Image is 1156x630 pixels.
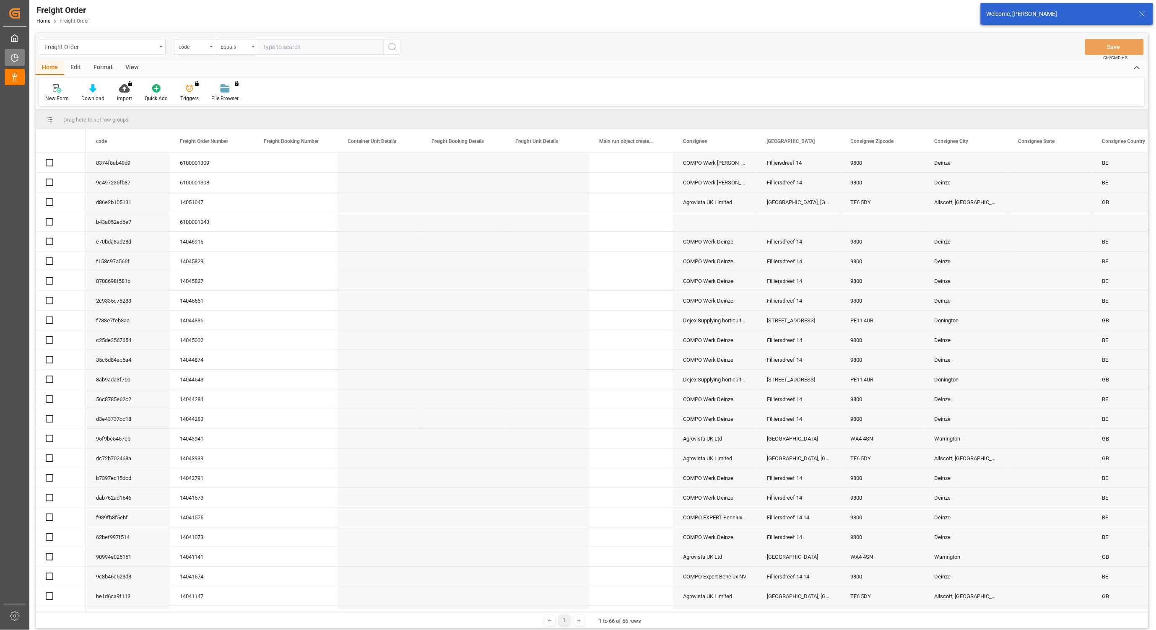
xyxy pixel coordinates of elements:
div: COMPO Werk Deinze [673,606,757,625]
div: Press SPACE to select this row. [36,311,86,330]
div: Filliersdreef 14 [757,291,841,310]
span: code [96,138,107,144]
div: Deinze [925,232,1008,251]
a: Home [36,18,50,24]
div: Agrovista UK Limited [673,449,757,468]
div: Deinze [925,409,1008,428]
div: Filliersdreef 14 [757,330,841,350]
span: [GEOGRAPHIC_DATA] [767,138,815,144]
div: 9800 [841,389,925,409]
span: Freight Booking Details [431,138,484,144]
div: Filliersdreef 14 [757,350,841,369]
div: Filliersdreef 14 [757,153,841,172]
div: Agrovista UK Limited [673,192,757,212]
div: COMPO Werk Deinze [673,330,757,350]
div: Press SPACE to select this row. [36,153,86,173]
div: 9800 [841,527,925,547]
div: Warrington [925,547,1008,566]
span: Consignee State [1018,138,1055,144]
div: 95f9be5457eb [86,429,170,448]
div: [GEOGRAPHIC_DATA], [GEOGRAPHIC_DATA] [757,192,841,212]
div: Edit [64,61,87,75]
div: Filliersdreef 14 14 [757,508,841,527]
div: 14044543 [170,370,254,389]
div: COMPO EXPERT Benelux N.V. [673,508,757,527]
div: Agrovista UK Limited [673,586,757,606]
div: COMPO Werk Deinze [673,291,757,310]
div: Equals [221,41,249,51]
div: Press SPACE to select this row. [36,567,86,586]
div: Warrington [925,429,1008,448]
button: Save [1085,39,1144,55]
div: Press SPACE to select this row. [36,173,86,192]
div: 9800 [841,153,925,172]
div: Dejex Supplying horticulture [673,370,757,389]
div: 6100001309 [170,153,254,172]
div: Press SPACE to select this row. [36,212,86,232]
div: c25de3567654 [86,330,170,350]
div: Deinze [925,567,1008,586]
div: [STREET_ADDRESS] [757,311,841,330]
div: 14045661 [170,291,254,310]
div: PE11 4UR [841,311,925,330]
div: 14044284 [170,389,254,409]
div: Format [87,61,119,75]
div: [GEOGRAPHIC_DATA] [757,429,841,448]
div: 14046915 [170,232,254,251]
span: Container Unit Details [348,138,396,144]
div: 6100001043 [170,212,254,231]
div: d86e2b105131 [86,192,170,212]
div: 9c497235fb87 [86,173,170,192]
div: Deinze [925,291,1008,310]
div: View [119,61,145,75]
div: 14041141 [170,547,254,566]
div: TF6 5DY [841,449,925,468]
div: Home [36,61,64,75]
div: 14041073 [170,527,254,547]
div: Press SPACE to select this row. [36,429,86,449]
div: be1d6ca9f113 [86,586,170,606]
div: Press SPACE to select this row. [36,409,86,429]
div: 8ab9ada3f700 [86,370,170,389]
div: 14045002 [170,330,254,350]
div: Deinze [925,389,1008,409]
div: Filliersdreef 14 [757,271,841,290]
div: 2c9335c78283 [86,291,170,310]
div: Deinze [925,153,1008,172]
span: Freight Booking Number [264,138,319,144]
div: 9c8b46c523d8 [86,567,170,586]
div: Deinze [925,508,1008,527]
div: Press SPACE to select this row. [36,291,86,311]
span: Freight Order Number [180,138,228,144]
div: 14041399 [170,606,254,625]
span: Consignee City [935,138,969,144]
div: Donington [925,311,1008,330]
div: code [179,41,207,51]
div: COMPO Werk Deinze [673,527,757,547]
div: dab762ad1546 [86,488,170,507]
div: Deinze [925,527,1008,547]
div: f783e7feb3aa [86,311,170,330]
span: Consignee Country [1102,138,1146,144]
div: TF6 5DY [841,586,925,606]
div: New Form [45,95,69,102]
div: Deinze [925,330,1008,350]
div: 9800 [841,606,925,625]
div: 14042791 [170,468,254,487]
div: Deinze [925,488,1008,507]
div: COMPO Werk Deinze [673,271,757,290]
div: d3e43737cc18 [86,409,170,428]
div: 9800 [841,330,925,350]
div: Allscott, [GEOGRAPHIC_DATA] [925,449,1008,468]
div: [GEOGRAPHIC_DATA], [GEOGRAPHIC_DATA] [757,586,841,606]
div: COMPO Werk Deinze [673,389,757,409]
div: Press SPACE to select this row. [36,488,86,508]
div: 1 [559,615,570,626]
div: COMPO Werk Deinze [673,251,757,271]
button: open menu [216,39,258,55]
div: 8708698f581b [86,271,170,290]
div: Dejex Supplying horticulture [673,311,757,330]
div: 35c5d84ac5a4 [86,350,170,369]
div: Filliersdreef 14 [757,409,841,428]
div: b7397ec15dcd [86,468,170,487]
